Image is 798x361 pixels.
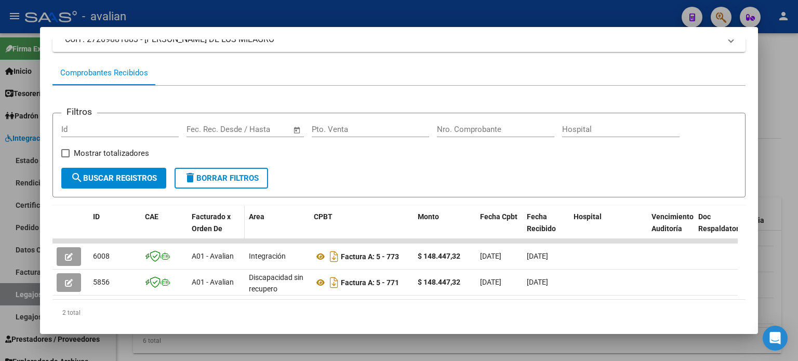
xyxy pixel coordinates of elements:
[141,206,188,251] datatable-header-cell: CAE
[327,248,341,265] i: Descargar documento
[651,212,694,233] span: Vencimiento Auditoría
[480,212,517,221] span: Fecha Cpbt
[184,173,259,183] span: Borrar Filtros
[188,206,245,251] datatable-header-cell: Facturado x Orden De
[192,212,231,233] span: Facturado x Orden De
[52,300,746,326] div: 2 total
[476,206,523,251] datatable-header-cell: Fecha Cpbt
[694,206,756,251] datatable-header-cell: Doc Respaldatoria
[93,212,100,221] span: ID
[480,252,501,260] span: [DATE]
[523,206,569,251] datatable-header-cell: Fecha Recibido
[291,124,303,136] button: Open calendar
[89,206,141,251] datatable-header-cell: ID
[574,212,602,221] span: Hospital
[480,278,501,286] span: [DATE]
[569,206,647,251] datatable-header-cell: Hospital
[249,252,286,260] span: Integración
[327,274,341,291] i: Descargar documento
[74,147,149,159] span: Mostrar totalizadores
[93,278,110,286] span: 5856
[341,278,399,287] strong: Factura A: 5 - 771
[414,206,476,251] datatable-header-cell: Monto
[527,252,548,260] span: [DATE]
[71,171,83,184] mat-icon: search
[418,278,460,286] strong: $ 148.447,32
[65,33,721,46] mat-panel-title: CUIT: 27209881883 - [PERSON_NAME] DE LOS MILAGRO
[184,171,196,184] mat-icon: delete
[192,278,234,286] span: A01 - Avalian
[249,212,264,221] span: Area
[527,212,556,233] span: Fecha Recibido
[527,278,548,286] span: [DATE]
[763,326,788,351] div: Open Intercom Messenger
[314,212,332,221] span: CPBT
[60,67,148,79] div: Comprobantes Recibidos
[192,252,234,260] span: A01 - Avalian
[238,125,288,134] input: Fecha fin
[61,168,166,189] button: Buscar Registros
[145,212,158,221] span: CAE
[698,212,745,233] span: Doc Respaldatoria
[175,168,268,189] button: Borrar Filtros
[418,252,460,260] strong: $ 148.447,32
[418,212,439,221] span: Monto
[52,27,746,52] mat-expansion-panel-header: CUIT: 27209881883 - [PERSON_NAME] DE LOS MILAGRO
[71,173,157,183] span: Buscar Registros
[647,206,694,251] datatable-header-cell: Vencimiento Auditoría
[249,273,303,293] span: Discapacidad sin recupero
[245,206,310,251] datatable-header-cell: Area
[61,105,97,118] h3: Filtros
[187,125,229,134] input: Fecha inicio
[93,252,110,260] span: 6008
[310,206,414,251] datatable-header-cell: CPBT
[341,252,399,261] strong: Factura A: 5 - 773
